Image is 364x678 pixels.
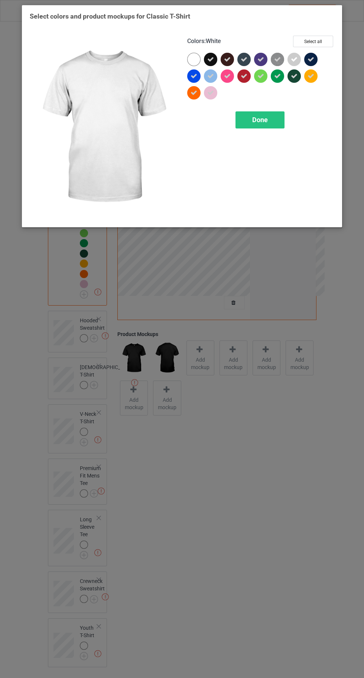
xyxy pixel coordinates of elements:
[187,38,204,45] span: Colors
[30,36,177,219] img: regular.jpg
[206,38,221,45] span: White
[293,36,333,47] button: Select all
[187,38,221,45] h4: :
[271,53,284,66] img: heather_texture.png
[252,116,268,124] span: Done
[30,12,190,20] span: Select colors and product mockups for Classic T-Shirt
